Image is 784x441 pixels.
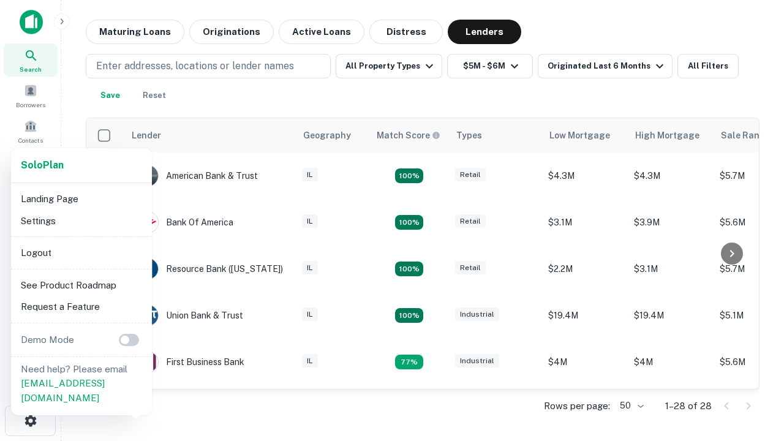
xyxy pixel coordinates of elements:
p: Need help? Please email [21,362,142,405]
iframe: Chat Widget [723,304,784,363]
li: Request a Feature [16,296,147,318]
li: Logout [16,242,147,264]
a: SoloPlan [21,158,64,173]
strong: Solo Plan [21,159,64,171]
li: See Product Roadmap [16,274,147,296]
li: Settings [16,210,147,232]
p: Demo Mode [16,333,79,347]
li: Landing Page [16,188,147,210]
a: [EMAIL_ADDRESS][DOMAIN_NAME] [21,378,105,403]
